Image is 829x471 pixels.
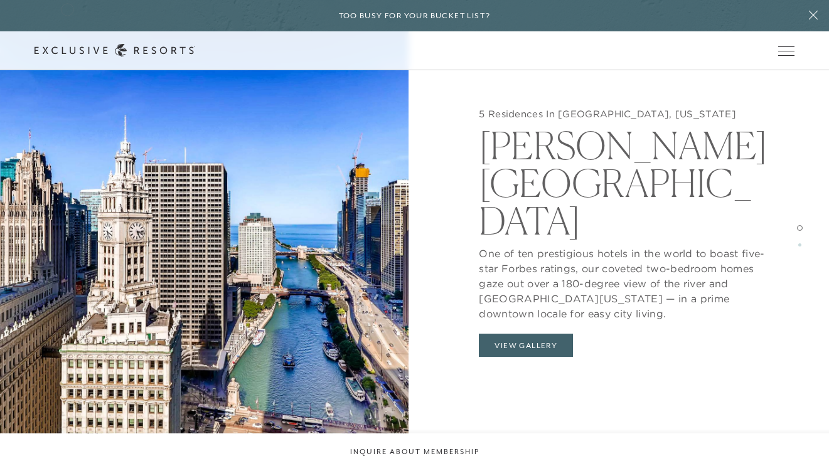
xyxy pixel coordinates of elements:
[479,120,770,240] h2: [PERSON_NAME] [GEOGRAPHIC_DATA]
[778,46,794,55] button: Open navigation
[771,413,829,471] iframe: Qualified Messenger
[479,108,770,120] h5: 5 Residences In [GEOGRAPHIC_DATA], [US_STATE]
[479,334,573,357] button: View Gallery
[479,240,770,321] p: One of ten prestigious hotels in the world to boast five-star Forbes ratings, our coveted two-bed...
[339,10,491,22] h6: Too busy for your bucket list?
